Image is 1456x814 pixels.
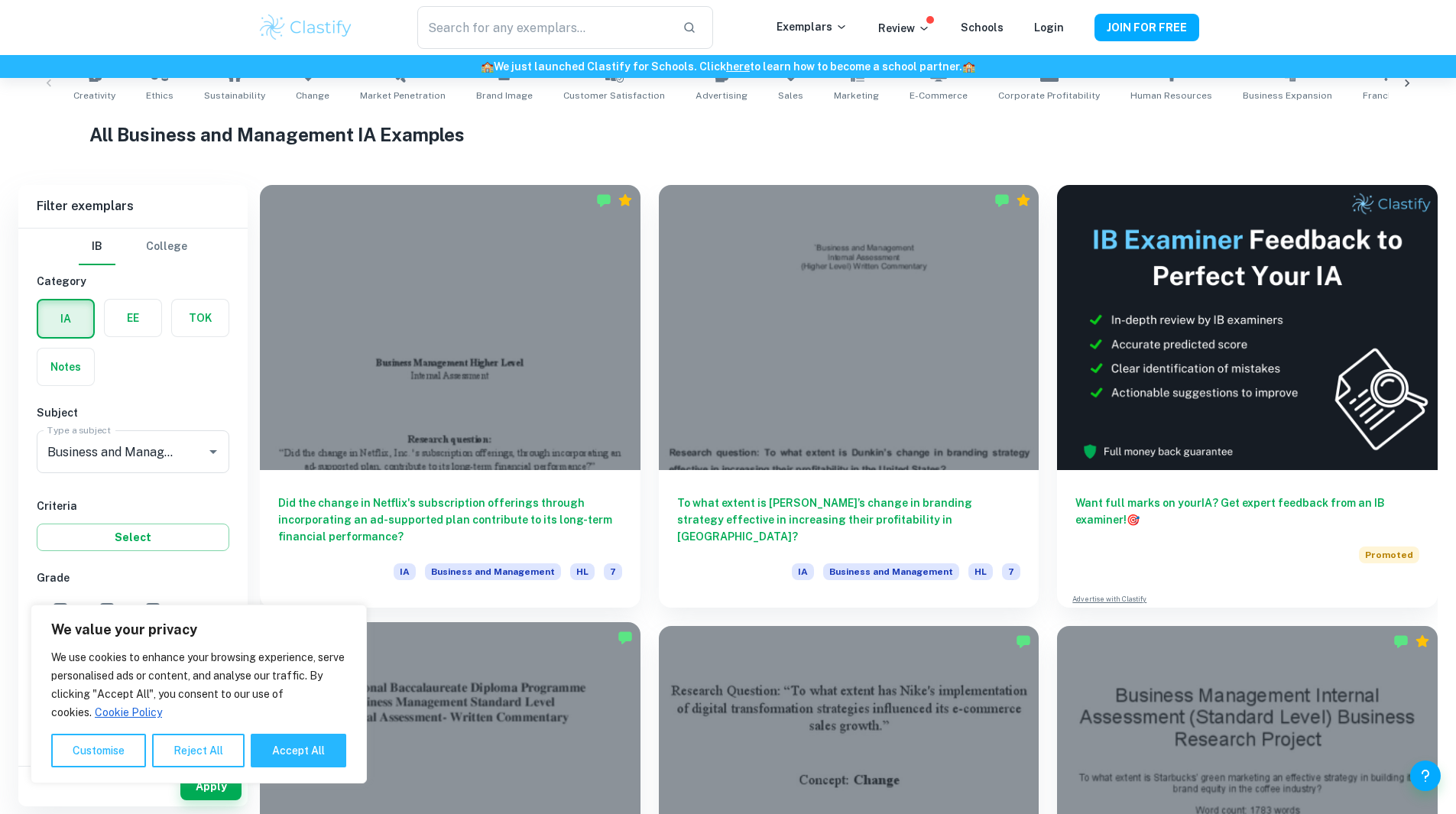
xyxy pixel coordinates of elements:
button: Accept All [251,734,346,767]
h6: Subject [37,404,229,421]
a: Want full marks on yourIA? Get expert feedback from an IB examiner!PromotedAdvertise with Clastify [1057,185,1438,608]
span: Business Expansion [1243,89,1332,102]
h6: Did the change in Netflix's subscription offerings through incorporating an ad-supported plan con... [278,495,622,545]
button: Select [37,524,229,551]
h6: Grade [37,569,229,586]
span: 5 [168,602,175,618]
span: Corporate Profitability [998,89,1100,102]
a: Schools [961,21,1004,34]
button: Open [203,441,224,462]
img: Marked [1016,634,1031,649]
span: 🎯 [1127,514,1140,526]
span: Human Resources [1130,89,1212,102]
h1: All Business and Management IA Examples [89,121,1367,148]
span: 7 [1002,563,1020,580]
h6: We just launched Clastify for Schools. Click to learn how to become a school partner. [3,58,1453,75]
button: Customise [51,734,146,767]
input: Search for any exemplars... [417,6,670,49]
h6: Category [37,273,229,290]
a: Advertise with Clastify [1072,594,1146,605]
h6: Want full marks on your IA ? Get expert feedback from an IB examiner! [1075,495,1419,528]
img: Clastify logo [258,12,355,43]
span: HL [968,563,993,580]
p: Review [878,20,930,37]
button: College [146,229,187,265]
button: EE [105,300,161,336]
span: HL [570,563,595,580]
img: Marked [994,193,1010,208]
span: Change [296,89,329,102]
div: Premium [1016,193,1031,208]
p: We value your privacy [51,621,346,639]
span: Brand Image [476,89,533,102]
span: Franchising [1363,89,1415,102]
a: Cookie Policy [94,705,163,719]
span: Business and Management [425,563,561,580]
img: Marked [1393,634,1409,649]
h6: Criteria [37,498,229,514]
a: To what extent is [PERSON_NAME]’s change in branding strategy effective in increasing their profi... [659,185,1039,608]
button: TOK [172,300,229,336]
span: 🏫 [481,60,494,73]
span: Ethics [146,89,173,102]
h6: Filter exemplars [18,185,248,228]
a: here [726,60,750,73]
div: Premium [618,193,633,208]
button: Apply [180,773,242,800]
span: Creativity [73,89,115,102]
button: Notes [37,349,94,385]
span: Advertising [696,89,747,102]
span: 7 [76,602,83,618]
a: Did the change in Netflix's subscription offerings through incorporating an ad-supported plan con... [260,185,640,608]
span: Market Penetration [360,89,446,102]
span: Customer Satisfaction [563,89,665,102]
p: We use cookies to enhance your browsing experience, serve personalised ads or content, and analys... [51,648,346,722]
span: Sales [778,89,803,102]
span: 🏫 [962,60,975,73]
h6: To what extent is [PERSON_NAME]’s change in branding strategy effective in increasing their profi... [677,495,1021,545]
span: E-commerce [910,89,968,102]
button: JOIN FOR FREE [1094,14,1199,41]
span: IA [394,563,416,580]
p: Exemplars [777,18,848,35]
img: Thumbnail [1057,185,1438,470]
div: Premium [1415,634,1430,649]
span: 7 [604,563,622,580]
span: 6 [122,602,129,618]
span: IA [792,563,814,580]
div: Filter type choice [79,229,187,265]
button: IA [38,300,93,337]
button: Help and Feedback [1410,760,1441,791]
span: Business and Management [823,563,959,580]
img: Marked [596,193,611,208]
span: Sustainability [204,89,265,102]
img: Marked [618,630,633,645]
button: Reject All [152,734,245,767]
span: Promoted [1359,546,1419,563]
button: IB [79,229,115,265]
div: We value your privacy [31,605,367,783]
span: Marketing [834,89,879,102]
label: Type a subject [47,423,111,436]
a: Login [1034,21,1064,34]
